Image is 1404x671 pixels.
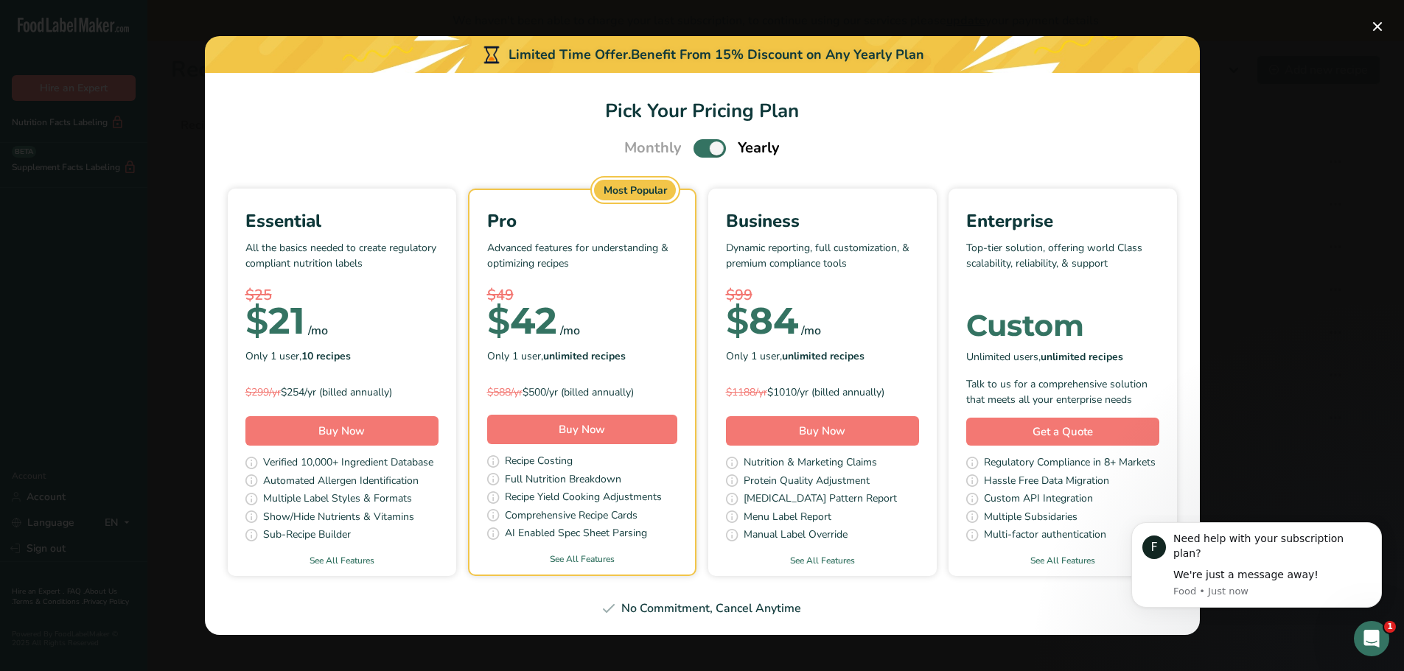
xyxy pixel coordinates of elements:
[624,137,682,159] span: Monthly
[263,454,433,473] span: Verified 10,000+ Ingredient Database
[559,422,605,437] span: Buy Now
[318,424,365,438] span: Buy Now
[1033,424,1093,440] span: Get a Quote
[966,418,1159,446] a: Get a Quote
[966,376,1159,407] div: Talk to us for a comprehensive solution that meets all your enterprise needs
[738,137,780,159] span: Yearly
[1041,350,1123,364] b: unlimited recipes
[726,298,749,343] span: $
[263,509,414,527] span: Show/Hide Nutrients & Vitamins
[726,385,767,399] span: $1188/yr
[505,525,647,544] span: AI Enabled Spec Sheet Parsing
[487,298,510,343] span: $
[245,284,439,306] div: $25
[726,416,919,446] button: Buy Now
[799,424,845,438] span: Buy Now
[245,348,351,364] span: Only 1 user,
[505,489,662,507] span: Recipe Yield Cooking Adjustments
[223,600,1182,617] div: No Commitment, Cancel Anytime
[245,240,439,284] p: All the basics needed to create regulatory compliant nutrition labels
[487,384,677,400] div: $500/yr (billed annually)
[469,552,695,566] a: See All Features
[744,491,897,509] span: [MEDICAL_DATA] Pattern Report
[505,471,621,490] span: Full Nutrition Breakdown
[966,311,1159,340] div: Custom
[966,208,1159,234] div: Enterprise
[487,385,523,399] span: $588/yr
[245,208,439,234] div: Essential
[966,240,1159,284] p: Top-tier solution, offering world Class scalability, reliability, & support
[245,385,281,399] span: $299/yr
[744,473,870,491] span: Protein Quality Adjustment
[949,554,1177,567] a: See All Features
[228,554,456,567] a: See All Features
[308,322,328,340] div: /mo
[984,473,1109,491] span: Hassle Free Data Migration
[984,527,1106,545] span: Multi-factor authentication
[301,349,351,363] b: 10 recipes
[744,509,831,527] span: Menu Label Report
[708,554,937,567] a: See All Features
[560,322,580,340] div: /mo
[782,349,865,363] b: unlimited recipes
[726,208,919,234] div: Business
[726,348,865,364] span: Only 1 user,
[487,240,677,284] p: Advanced features for understanding & optimizing recipes
[1354,621,1389,656] iframe: Intercom live chat
[263,527,351,545] span: Sub-Recipe Builder
[543,349,626,363] b: unlimited recipes
[263,473,419,491] span: Automated Allergen Identification
[487,208,677,234] div: Pro
[263,491,412,509] span: Multiple Label Styles & Formats
[744,527,848,545] span: Manual Label Override
[487,415,677,444] button: Buy Now
[245,298,268,343] span: $
[245,416,439,446] button: Buy Now
[744,454,877,473] span: Nutrition & Marketing Claims
[726,240,919,284] p: Dynamic reporting, full customization, & premium compliance tools
[245,306,305,336] div: 21
[505,453,573,471] span: Recipe Costing
[487,306,557,336] div: 42
[594,180,677,200] div: Most Popular
[631,45,924,65] div: Benefit From 15% Discount on Any Yearly Plan
[505,507,638,526] span: Comprehensive Recipe Cards
[966,349,1123,365] span: Unlimited users,
[726,384,919,400] div: $1010/yr (billed annually)
[487,348,626,364] span: Only 1 user,
[205,36,1200,73] div: Limited Time Offer.
[1109,515,1404,631] iframe: Intercom notifications message
[726,306,798,336] div: 84
[726,284,919,306] div: $99
[984,454,1156,473] span: Regulatory Compliance in 8+ Markets
[245,384,439,400] div: $254/yr (billed annually)
[984,509,1078,527] span: Multiple Subsidaries
[223,96,1182,125] h1: Pick Your Pricing Plan
[1384,621,1396,633] span: 1
[801,322,821,340] div: /mo
[984,491,1093,509] span: Custom API Integration
[487,284,677,306] div: $49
